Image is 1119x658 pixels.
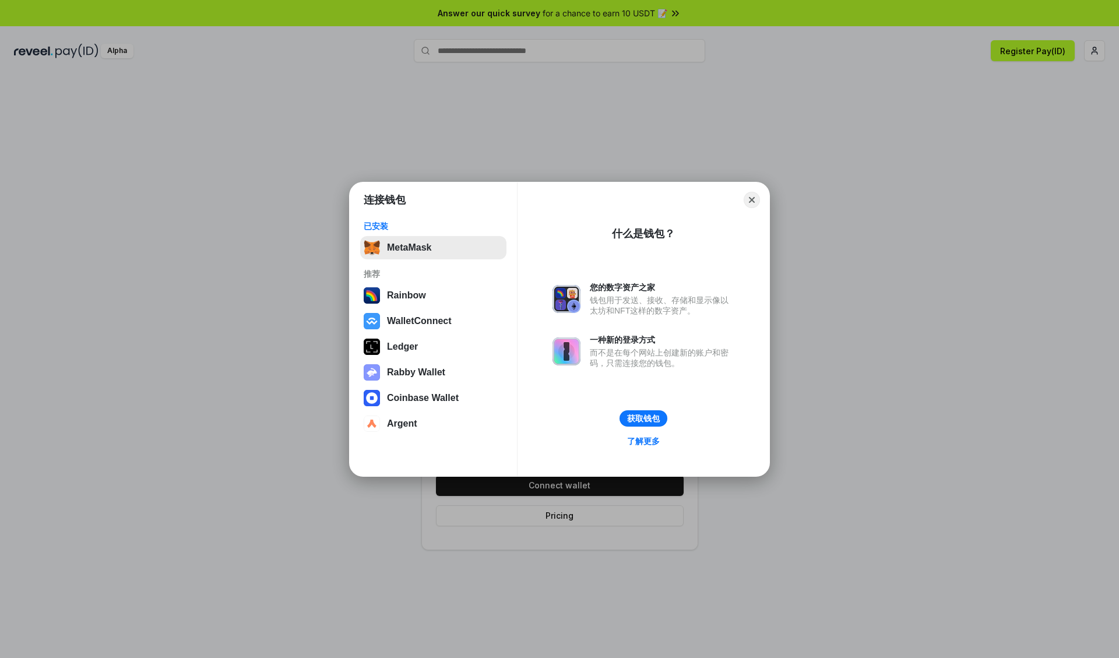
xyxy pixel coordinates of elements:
[360,361,506,384] button: Rabby Wallet
[590,347,734,368] div: 而不是在每个网站上创建新的账户和密码，只需连接您的钱包。
[387,367,445,378] div: Rabby Wallet
[360,309,506,333] button: WalletConnect
[590,282,734,293] div: 您的数字资产之家
[590,335,734,345] div: 一种新的登录方式
[620,434,667,449] a: 了解更多
[627,436,660,446] div: 了解更多
[364,287,380,304] img: svg+xml,%3Csvg%20width%3D%22120%22%20height%3D%22120%22%20viewBox%3D%220%200%20120%20120%22%20fil...
[620,410,667,427] button: 获取钱包
[360,236,506,259] button: MetaMask
[590,295,734,316] div: 钱包用于发送、接收、存储和显示像以太坊和NFT这样的数字资产。
[387,342,418,352] div: Ledger
[364,339,380,355] img: svg+xml,%3Csvg%20xmlns%3D%22http%3A%2F%2Fwww.w3.org%2F2000%2Fsvg%22%20width%3D%2228%22%20height%3...
[364,193,406,207] h1: 连接钱包
[364,269,503,279] div: 推荐
[553,285,580,313] img: svg+xml,%3Csvg%20xmlns%3D%22http%3A%2F%2Fwww.w3.org%2F2000%2Fsvg%22%20fill%3D%22none%22%20viewBox...
[360,386,506,410] button: Coinbase Wallet
[553,337,580,365] img: svg+xml,%3Csvg%20xmlns%3D%22http%3A%2F%2Fwww.w3.org%2F2000%2Fsvg%22%20fill%3D%22none%22%20viewBox...
[387,316,452,326] div: WalletConnect
[612,227,675,241] div: 什么是钱包？
[360,412,506,435] button: Argent
[360,284,506,307] button: Rainbow
[364,390,380,406] img: svg+xml,%3Csvg%20width%3D%2228%22%20height%3D%2228%22%20viewBox%3D%220%200%2028%2028%22%20fill%3D...
[387,242,431,253] div: MetaMask
[364,313,380,329] img: svg+xml,%3Csvg%20width%3D%2228%22%20height%3D%2228%22%20viewBox%3D%220%200%2028%2028%22%20fill%3D...
[364,364,380,381] img: svg+xml,%3Csvg%20xmlns%3D%22http%3A%2F%2Fwww.w3.org%2F2000%2Fsvg%22%20fill%3D%22none%22%20viewBox...
[744,192,760,208] button: Close
[364,221,503,231] div: 已安装
[387,393,459,403] div: Coinbase Wallet
[387,290,426,301] div: Rainbow
[360,335,506,358] button: Ledger
[364,416,380,432] img: svg+xml,%3Csvg%20width%3D%2228%22%20height%3D%2228%22%20viewBox%3D%220%200%2028%2028%22%20fill%3D...
[627,413,660,424] div: 获取钱包
[364,240,380,256] img: svg+xml,%3Csvg%20fill%3D%22none%22%20height%3D%2233%22%20viewBox%3D%220%200%2035%2033%22%20width%...
[387,418,417,429] div: Argent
